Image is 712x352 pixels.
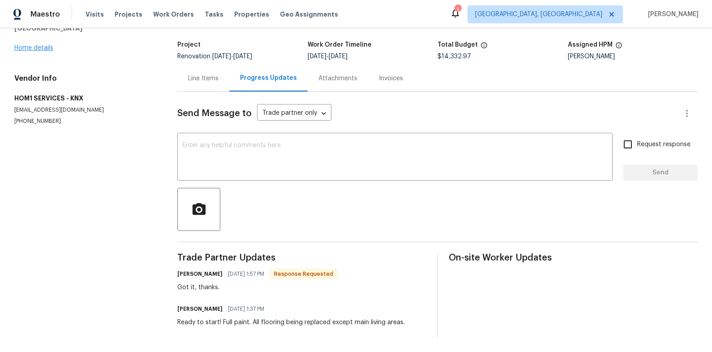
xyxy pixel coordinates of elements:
[177,283,338,292] div: Got it, thanks.
[240,74,297,83] div: Progress Updates
[177,42,201,48] h5: Project
[177,304,223,313] h6: [PERSON_NAME]
[568,42,613,48] h5: Assigned HPM
[205,11,223,17] span: Tasks
[308,53,326,60] span: [DATE]
[228,269,264,278] span: [DATE] 1:57 PM
[14,74,156,83] h4: Vendor Info
[615,42,622,53] span: The hpm assigned to this work order.
[14,106,156,114] p: [EMAIL_ADDRESS][DOMAIN_NAME]
[14,45,53,51] a: Home details
[177,269,223,278] h6: [PERSON_NAME]
[449,253,698,262] span: On-site Worker Updates
[308,42,372,48] h5: Work Order Timeline
[212,53,231,60] span: [DATE]
[233,53,252,60] span: [DATE]
[379,74,403,83] div: Invoices
[115,10,142,19] span: Projects
[568,53,698,60] div: [PERSON_NAME]
[318,74,357,83] div: Attachments
[14,117,156,125] p: [PHONE_NUMBER]
[153,10,194,19] span: Work Orders
[86,10,104,19] span: Visits
[455,5,461,14] div: 1
[308,53,347,60] span: -
[14,24,156,33] h5: [GEOGRAPHIC_DATA]
[280,10,338,19] span: Geo Assignments
[177,109,252,118] span: Send Message to
[177,318,405,327] div: Ready to start! Full paint. All flooring being replaced except main living areas.
[14,94,156,103] h5: HOM1 SERVICES - KNX
[177,53,252,60] span: Renovation
[177,253,426,262] span: Trade Partner Updates
[234,10,269,19] span: Properties
[475,10,602,19] span: [GEOGRAPHIC_DATA], [GEOGRAPHIC_DATA]
[228,304,264,313] span: [DATE] 1:37 PM
[188,74,219,83] div: Line Items
[480,42,488,53] span: The total cost of line items that have been proposed by Opendoor. This sum includes line items th...
[644,10,699,19] span: [PERSON_NAME]
[257,106,331,121] div: Trade partner only
[637,140,691,149] span: Request response
[30,10,60,19] span: Maestro
[270,269,337,278] span: Response Requested
[212,53,252,60] span: -
[437,53,471,60] span: $14,332.97
[329,53,347,60] span: [DATE]
[437,42,478,48] h5: Total Budget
